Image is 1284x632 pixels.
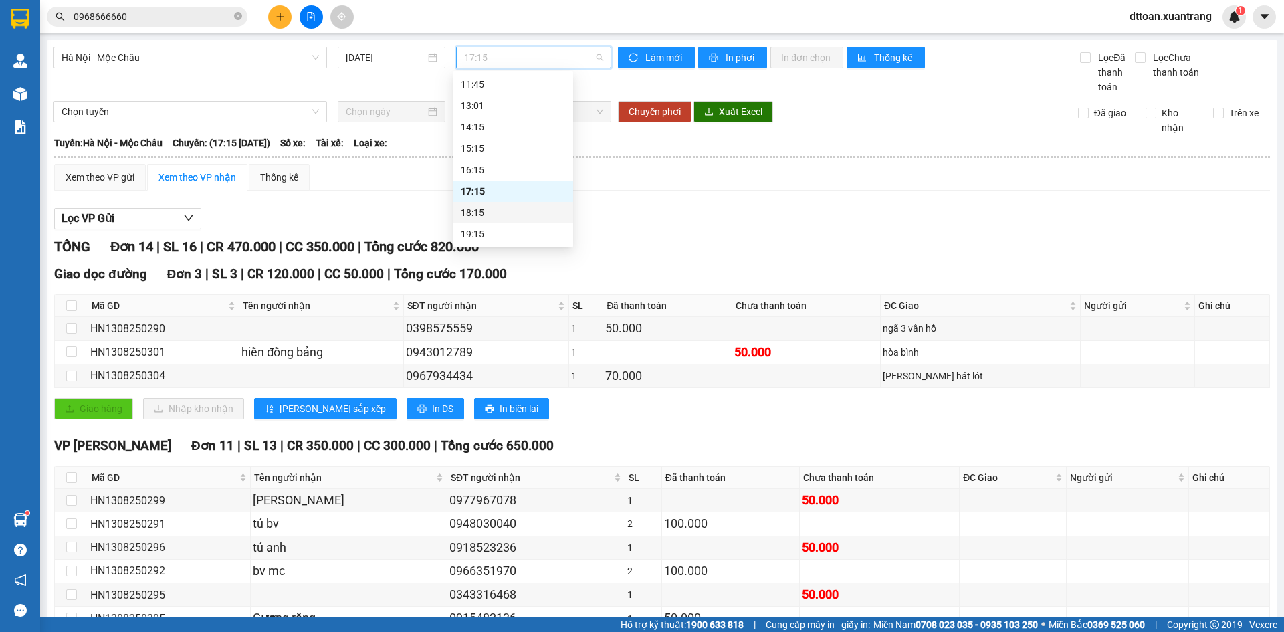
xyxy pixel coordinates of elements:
[183,213,194,223] span: down
[88,607,251,630] td: HN1308250305
[13,120,27,134] img: solution-icon
[318,266,321,282] span: |
[441,438,554,453] span: Tổng cước 650.000
[1156,106,1203,135] span: Kho nhận
[251,512,447,536] td: tú bv
[1119,8,1222,25] span: dttoan.xuantrang
[143,398,244,419] button: downloadNhập kho nhận
[1070,470,1176,485] span: Người gửi
[241,343,401,362] div: hiền đồng bảng
[254,398,397,419] button: sort-ascending[PERSON_NAME] sắp xếp
[451,470,611,485] span: SĐT người nhận
[449,491,623,510] div: 0977967078
[461,227,565,241] div: 19:15
[621,617,744,632] span: Hỗ trợ kỹ thuật:
[571,321,601,336] div: 1
[1041,622,1045,627] span: ⚪️
[1087,619,1145,630] strong: 0369 525 060
[1189,467,1269,489] th: Ghi chú
[406,343,566,362] div: 0943012789
[156,239,160,255] span: |
[1049,617,1145,632] span: Miền Bắc
[54,438,171,453] span: VP [PERSON_NAME]
[447,512,625,536] td: 0948030040
[461,98,565,113] div: 13:01
[449,514,623,533] div: 0948030040
[167,266,203,282] span: Đơn 3
[14,574,27,587] span: notification
[417,404,427,415] span: printer
[770,47,843,68] button: In đơn chọn
[200,239,203,255] span: |
[25,24,103,38] span: XUANTRANG
[916,619,1038,630] strong: 0708 023 035 - 0935 103 250
[883,368,1078,383] div: [PERSON_NAME] hát lót
[802,585,957,604] div: 50.000
[1195,295,1270,317] th: Ghi chú
[158,170,236,185] div: Xem theo VP nhận
[754,617,756,632] span: |
[90,344,237,360] div: HN1308250301
[92,470,237,485] span: Mã GD
[404,317,569,340] td: 0398575559
[719,104,762,119] span: Xuất Excel
[88,317,239,340] td: HN1308250290
[90,320,237,337] div: HN1308250290
[265,404,274,415] span: sort-ascending
[461,184,565,199] div: 17:15
[90,610,248,627] div: HN1308250305
[54,239,90,255] span: TỔNG
[407,298,555,313] span: SĐT người nhận
[234,11,242,23] span: close-circle
[461,205,565,220] div: 18:15
[802,538,957,557] div: 50.000
[280,136,306,150] span: Số xe:
[90,539,248,556] div: HN1308250296
[884,298,1067,313] span: ĐC Giao
[464,47,603,68] span: 17:15
[883,345,1078,360] div: hòa bình
[287,438,354,453] span: CR 350.000
[11,9,29,29] img: logo-vxr
[963,470,1053,485] span: ĐC Giao
[280,438,284,453] span: |
[253,491,445,510] div: [PERSON_NAME]
[407,398,464,419] button: printerIn DS
[627,540,659,555] div: 1
[62,47,319,68] span: Hà Nội - Mộc Châu
[243,298,389,313] span: Tên người nhận
[251,536,447,560] td: tú anh
[5,94,99,113] span: 0912122306
[387,266,391,282] span: |
[664,609,797,627] div: 50.000
[14,544,27,556] span: question-circle
[88,536,251,560] td: HN1308250296
[627,611,659,626] div: 1
[629,53,640,64] span: sync
[306,12,316,21] span: file-add
[447,607,625,630] td: 0915482136
[406,319,566,338] div: 0398575559
[279,239,282,255] span: |
[627,516,659,531] div: 2
[461,77,565,92] div: 11:45
[66,170,134,185] div: Xem theo VP gửi
[447,560,625,583] td: 0966351970
[627,493,659,508] div: 1
[14,604,27,617] span: message
[90,516,248,532] div: HN1308250291
[126,13,195,33] span: VP [PERSON_NAME]
[260,170,298,185] div: Thống kê
[5,76,41,85] span: Người gửi:
[447,583,625,607] td: 0343316468
[62,210,114,227] span: Lọc VP Gửi
[234,12,242,20] span: close-circle
[704,107,714,118] span: download
[90,562,248,579] div: HN1308250292
[251,560,447,583] td: bv mc
[603,295,732,317] th: Đã thanh toán
[1148,50,1216,80] span: Lọc Chưa thanh toán
[88,512,251,536] td: HN1308250291
[618,101,691,122] button: Chuyển phơi
[627,587,659,602] div: 1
